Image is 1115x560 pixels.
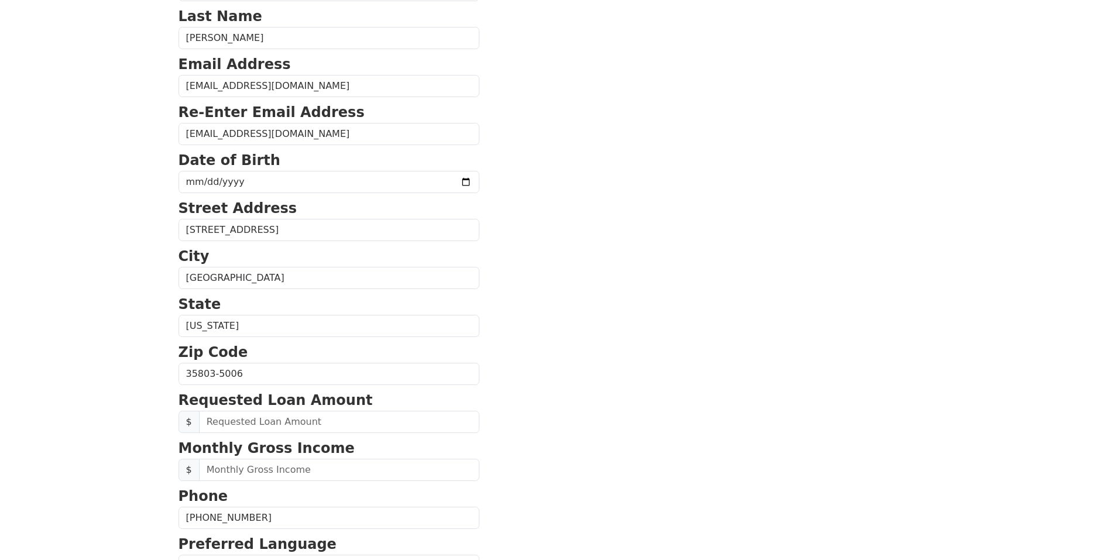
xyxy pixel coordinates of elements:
strong: Last Name [179,8,262,25]
span: $ [179,459,200,481]
strong: Email Address [179,56,291,73]
strong: Phone [179,488,228,504]
input: Phone [179,507,479,529]
strong: Preferred Language [179,536,337,552]
input: Requested Loan Amount [199,411,479,433]
strong: Street Address [179,200,297,217]
strong: City [179,248,210,264]
strong: State [179,296,221,312]
input: Re-Enter Email Address [179,123,479,145]
strong: Zip Code [179,344,248,360]
input: Street Address [179,219,479,241]
strong: Re-Enter Email Address [179,104,365,121]
p: Monthly Gross Income [179,438,479,459]
span: $ [179,411,200,433]
strong: Date of Birth [179,152,280,169]
input: Last Name [179,27,479,49]
input: Monthly Gross Income [199,459,479,481]
input: Email Address [179,75,479,97]
input: City [179,267,479,289]
strong: Requested Loan Amount [179,392,373,408]
input: Zip Code [179,363,479,385]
